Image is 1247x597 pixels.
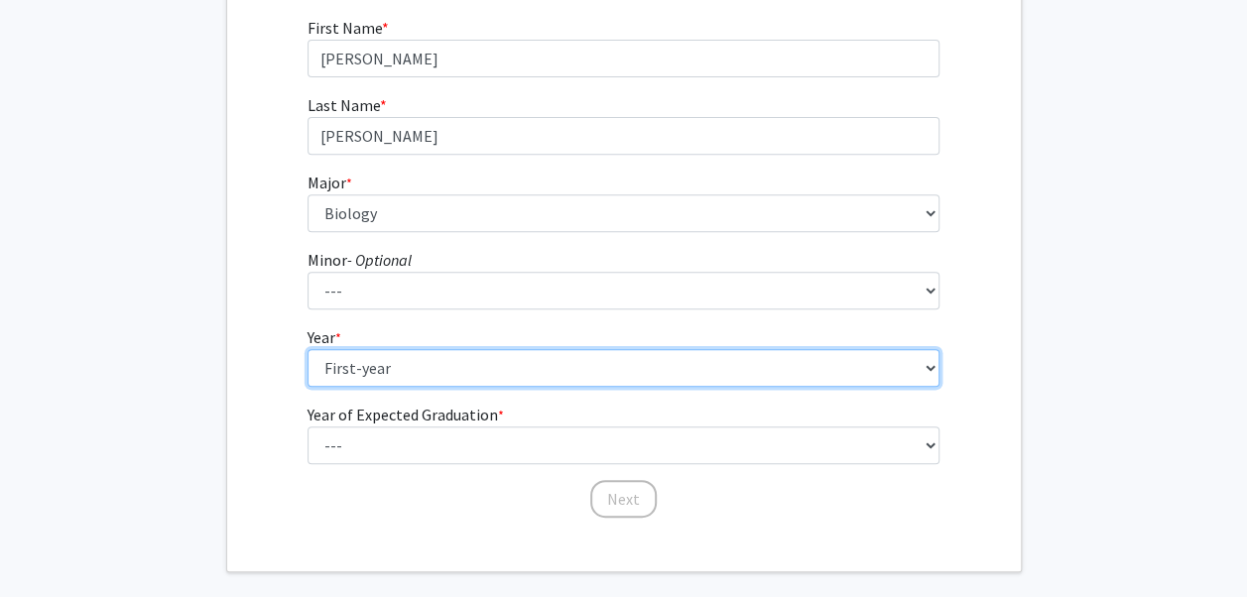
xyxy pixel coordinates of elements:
[308,248,412,272] label: Minor
[308,171,352,194] label: Major
[15,508,84,582] iframe: Chat
[347,250,412,270] i: - Optional
[308,18,382,38] span: First Name
[308,325,341,349] label: Year
[590,480,657,518] button: Next
[308,95,380,115] span: Last Name
[308,403,504,426] label: Year of Expected Graduation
